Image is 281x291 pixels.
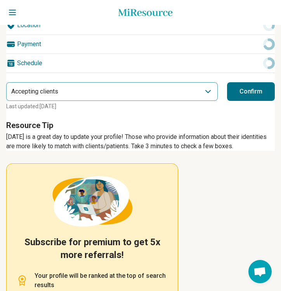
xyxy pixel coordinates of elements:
div: Accepting clients [11,87,58,96]
div: Payment [6,35,275,54]
p: [DATE] is a great day to update your profile! Those who provide information about their identitie... [6,132,275,151]
div: Schedule [6,54,275,73]
p: Last updated: [DATE] [6,102,218,111]
a: Open chat [248,260,272,283]
div: Location [6,16,275,35]
p: Your profile will be ranked at the top of search results [35,271,168,290]
h2: Subscribe for premium to get 5x more referrals! [16,236,168,262]
button: Confirm [227,82,275,101]
h3: Resource Tip [6,120,275,131]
